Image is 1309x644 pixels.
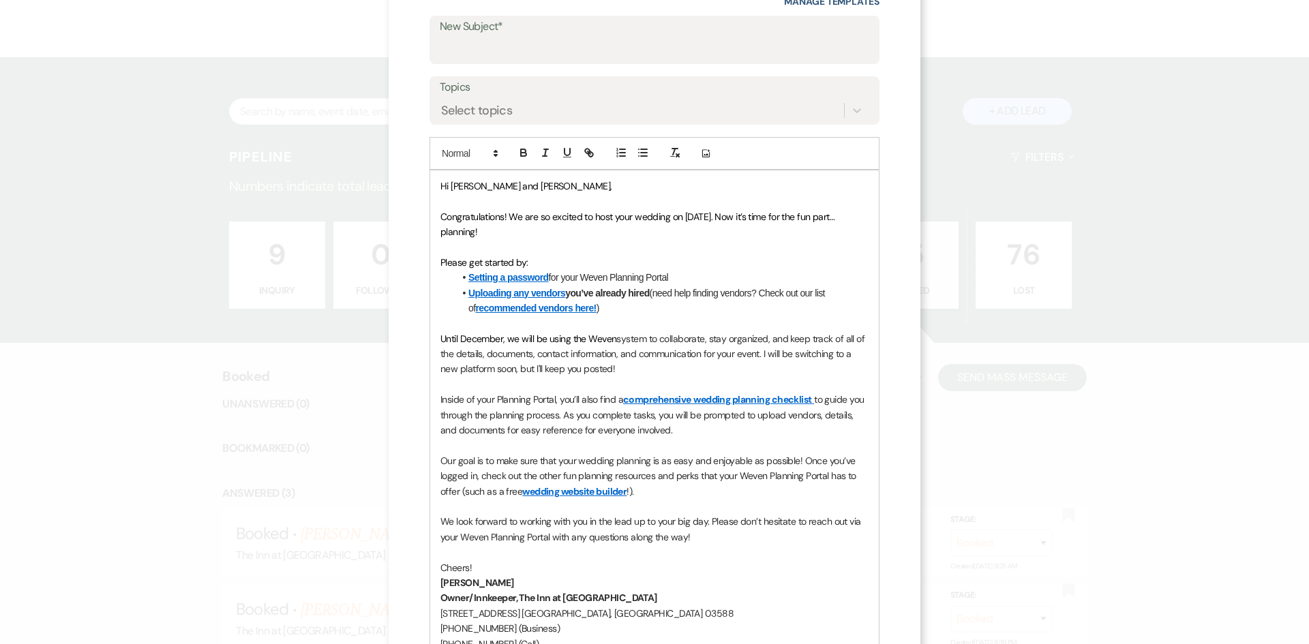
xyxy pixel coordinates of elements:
span: Our goal is to make sure that your wedding planning is as easy and enjoyable as possible! Once yo... [440,455,858,497]
span: Inside of your Planning Portal, you’ll also find a [440,393,623,405]
span: Cheers! [440,562,472,574]
a: wedding website builder [522,485,627,497]
a: wedding planning checklist [693,393,811,405]
span: [PHONE_NUMBER] (Business) [440,622,560,634]
a: recommended vendors here! [475,303,596,313]
span: !). [627,485,633,497]
div: Select topics [441,102,512,120]
a: Uploading any vendors [468,288,565,298]
span: [STREET_ADDRESS] [GEOGRAPHIC_DATA], [GEOGRAPHIC_DATA] 03588 [440,607,734,619]
span: Please get started by: [440,256,528,269]
a: comprehensive [623,393,691,405]
span: system to collaborate, stay organized, and keep track of all of the details, documents, contact i... [440,333,867,375]
span: for your Weven Planning Portal [549,272,669,283]
span: We look forward to working with you in the lead up to your big day. Please don’t hesitate to reac... [440,515,863,542]
strong: you’ve already hired [468,288,650,298]
span: to guide you through the planning process. As you complete tasks, you will be prompted to upload ... [440,393,867,436]
strong: Owner/Innkeeper, The Inn at [GEOGRAPHIC_DATA] [440,592,657,604]
span: Hi [PERSON_NAME] and [PERSON_NAME], [440,180,612,192]
label: Topics [440,78,869,97]
span: Until December, we will be using the Weven [440,333,616,345]
span: ) [597,303,599,313]
span: Congratulations! We are so excited to host your wedding on [DATE]. Now it’s time for the fun part... [440,211,837,238]
strong: [PERSON_NAME] [440,577,514,589]
a: Setting a password [468,272,549,283]
span: (need help finding vendors? Check out our list of [468,288,827,313]
label: New Subject* [440,17,869,37]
